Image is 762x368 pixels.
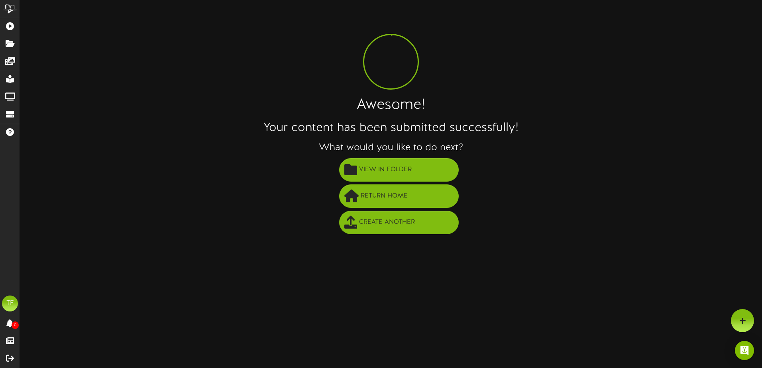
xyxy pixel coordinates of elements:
[2,296,18,311] div: TF
[20,98,762,114] h1: Awesome!
[339,158,459,182] button: View in Folder
[20,121,762,135] h2: Your content has been submitted successfully!
[735,341,754,360] div: Open Intercom Messenger
[12,321,19,329] span: 0
[339,211,459,234] button: Create Another
[359,190,410,203] span: Return Home
[357,216,417,229] span: Create Another
[357,163,414,176] span: View in Folder
[20,143,762,153] h3: What would you like to do next?
[339,184,459,208] button: Return Home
